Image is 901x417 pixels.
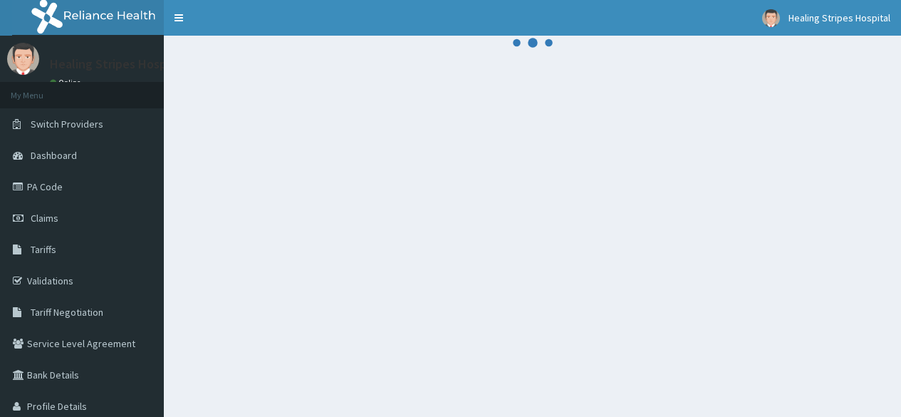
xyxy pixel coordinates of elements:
[31,306,103,319] span: Tariff Negotiation
[762,9,780,27] img: User Image
[511,21,554,64] svg: audio-loading
[31,149,77,162] span: Dashboard
[31,212,58,225] span: Claims
[50,58,185,71] p: Healing Stripes Hospital
[7,43,39,75] img: User Image
[50,78,84,88] a: Online
[31,118,103,130] span: Switch Providers
[788,11,890,24] span: Healing Stripes Hospital
[31,243,56,256] span: Tariffs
